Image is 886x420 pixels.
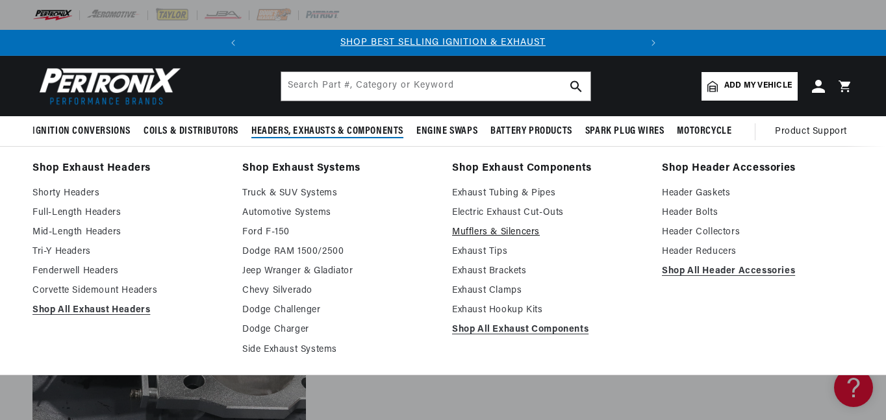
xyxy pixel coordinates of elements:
[662,264,854,279] a: Shop All Header Accessories
[662,225,854,240] a: Header Collectors
[32,225,224,240] a: Mid-Length Headers
[775,116,854,147] summary: Product Support
[32,264,224,279] a: Fenderwell Headers
[410,116,484,147] summary: Engine Swaps
[32,160,224,178] a: Shop Exhaust Headers
[340,38,546,47] a: SHOP BEST SELLING IGNITION & EXHAUST
[452,244,644,260] a: Exhaust Tips
[32,244,224,260] a: Tri-Y Headers
[242,186,434,201] a: Truck & SUV Systems
[452,186,644,201] a: Exhaust Tubing & Pipes
[452,303,644,318] a: Exhaust Hookup Kits
[670,116,738,147] summary: Motorcycle
[484,116,579,147] summary: Battery Products
[242,264,434,279] a: Jeep Wranger & Gladiator
[32,283,224,299] a: Corvette Sidemount Headers
[281,72,590,101] input: Search Part #, Category or Keyword
[242,303,434,318] a: Dodge Challenger
[32,186,224,201] a: Shorty Headers
[452,205,644,221] a: Electric Exhaust Cut-Outs
[452,225,644,240] a: Mufflers & Silencers
[662,160,854,178] a: Shop Header Accessories
[640,30,666,56] button: Translation missing: en.sections.announcements.next_announcement
[452,283,644,299] a: Exhaust Clamps
[775,125,847,139] span: Product Support
[32,125,131,138] span: Ignition Conversions
[452,264,644,279] a: Exhaust Brackets
[452,322,644,338] a: Shop All Exhaust Components
[32,64,182,108] img: Pertronix
[220,30,246,56] button: Translation missing: en.sections.announcements.previous_announcement
[242,322,434,338] a: Dodge Charger
[562,72,590,101] button: search button
[251,125,403,138] span: Headers, Exhausts & Components
[662,244,854,260] a: Header Reducers
[585,125,664,138] span: Spark Plug Wires
[242,283,434,299] a: Chevy Silverado
[242,205,434,221] a: Automotive Systems
[242,160,434,178] a: Shop Exhaust Systems
[724,80,792,92] span: Add my vehicle
[242,342,434,358] a: Side Exhaust Systems
[32,205,224,221] a: Full-Length Headers
[662,186,854,201] a: Header Gaskets
[677,125,731,138] span: Motorcycle
[144,125,238,138] span: Coils & Distributors
[416,125,477,138] span: Engine Swaps
[246,36,640,50] div: 1 of 2
[242,225,434,240] a: Ford F-150
[662,205,854,221] a: Header Bolts
[452,160,644,178] a: Shop Exhaust Components
[32,116,137,147] summary: Ignition Conversions
[245,116,410,147] summary: Headers, Exhausts & Components
[32,303,224,318] a: Shop All Exhaust Headers
[137,116,245,147] summary: Coils & Distributors
[702,72,798,101] a: Add my vehicle
[579,116,671,147] summary: Spark Plug Wires
[246,36,640,50] div: Announcement
[490,125,572,138] span: Battery Products
[242,244,434,260] a: Dodge RAM 1500/2500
